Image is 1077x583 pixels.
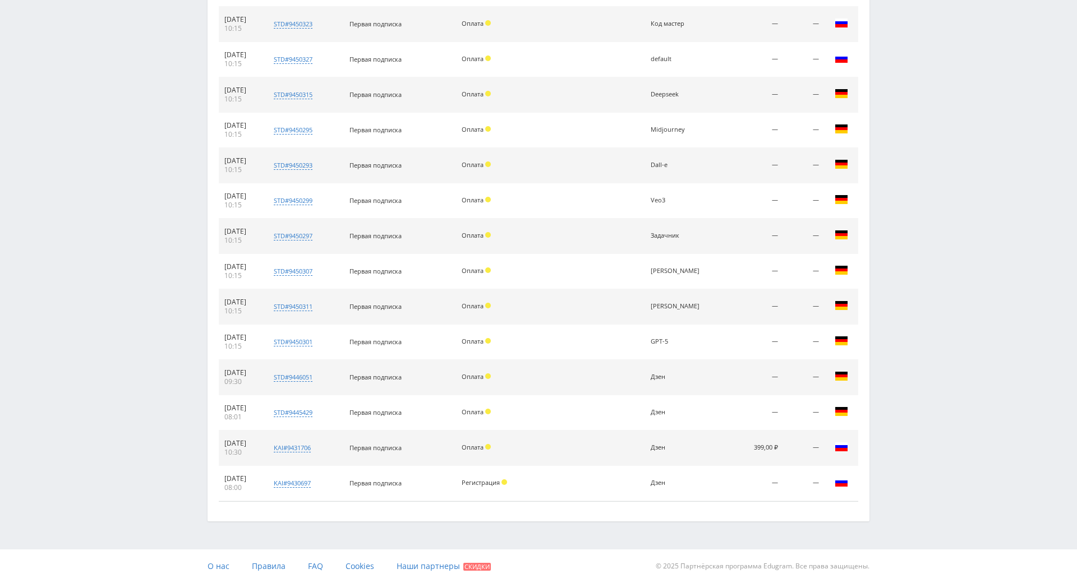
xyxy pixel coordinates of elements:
[784,466,825,501] td: —
[462,125,484,133] span: Оплата
[349,479,402,487] span: Первая подписка
[308,561,323,571] span: FAQ
[224,59,257,68] div: 10:15
[224,448,257,457] div: 10:30
[397,561,460,571] span: Наши партнеры
[784,183,825,219] td: —
[224,483,257,492] div: 08:00
[835,334,848,348] img: deu.png
[274,267,312,276] div: std#9450307
[485,267,491,273] span: Холд
[308,549,323,583] a: FAQ
[726,42,784,77] td: —
[224,377,257,386] div: 09:30
[346,561,374,571] span: Cookies
[651,126,701,133] div: Midjourney
[651,267,701,275] div: Kling
[651,373,701,381] div: Дзен
[726,7,784,42] td: —
[349,90,402,99] span: Первая подписка
[485,373,491,379] span: Холд
[462,19,484,27] span: Оплата
[784,219,825,254] td: —
[544,549,869,583] div: © 2025 Партнёрская программа Edugram. Все права защищены.
[224,121,257,130] div: [DATE]
[726,219,784,254] td: —
[462,231,484,239] span: Оплата
[485,232,491,238] span: Холд
[224,271,257,280] div: 10:15
[224,156,257,165] div: [DATE]
[485,20,491,26] span: Холд
[726,466,784,501] td: —
[349,232,402,240] span: Первая подписка
[485,303,491,308] span: Холд
[726,113,784,148] td: —
[462,302,484,310] span: Оплата
[224,413,257,422] div: 08:01
[224,368,257,377] div: [DATE]
[651,232,701,239] div: Задачник
[784,77,825,113] td: —
[835,228,848,242] img: deu.png
[462,160,484,169] span: Оплата
[224,95,257,104] div: 10:15
[349,196,402,205] span: Первая подписка
[726,289,784,325] td: —
[274,479,311,488] div: kai#9430697
[726,360,784,395] td: —
[346,549,374,583] a: Cookies
[726,254,784,289] td: —
[224,50,257,59] div: [DATE]
[835,193,848,206] img: deu.png
[274,302,312,311] div: std#9450311
[784,113,825,148] td: —
[349,55,402,63] span: Первая подписка
[224,86,257,95] div: [DATE]
[349,267,402,275] span: Первая подписка
[651,20,701,27] div: Код мастер
[784,360,825,395] td: —
[252,561,286,571] span: Правила
[274,337,312,346] div: std#9450301
[224,236,257,245] div: 10:15
[274,443,311,452] div: kai#9431706
[485,444,491,450] span: Холд
[224,474,257,483] div: [DATE]
[485,126,491,132] span: Холд
[835,299,848,312] img: deu.png
[784,42,825,77] td: —
[349,443,402,452] span: Первая подписка
[349,373,402,381] span: Первая подписка
[224,201,257,210] div: 10:15
[274,55,312,64] div: std#9450327
[224,404,257,413] div: [DATE]
[349,302,402,311] span: Первая подписка
[224,15,257,24] div: [DATE]
[835,369,848,383] img: deu.png
[224,227,257,236] div: [DATE]
[784,7,825,42] td: —
[349,161,402,169] span: Первая подписка
[784,431,825,466] td: —
[208,549,229,583] a: О нас
[463,563,491,571] span: Скидки
[462,372,484,381] span: Оплата
[462,443,484,451] span: Оплата
[274,161,312,170] div: std#9450293
[224,165,257,174] div: 10:15
[835,16,848,30] img: rus.png
[835,87,848,100] img: deu.png
[224,342,257,351] div: 10:15
[462,337,484,345] span: Оплата
[726,395,784,431] td: —
[651,479,701,487] div: Дзен
[224,307,257,316] div: 10:15
[651,55,701,63] div: default
[349,408,402,417] span: Первая подписка
[485,91,491,96] span: Холд
[485,55,491,61] span: Холд
[462,54,484,63] span: Оплата
[651,91,701,98] div: Deepseek
[726,325,784,360] td: —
